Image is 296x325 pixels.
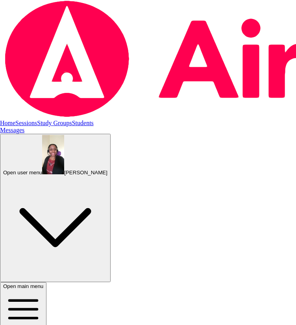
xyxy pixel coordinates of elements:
a: Students [72,120,94,126]
span: [PERSON_NAME] [64,170,107,175]
span: Open main menu [3,283,43,289]
a: Study Groups [37,120,72,126]
span: Open user menu [3,170,42,175]
a: Sessions [15,120,37,126]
